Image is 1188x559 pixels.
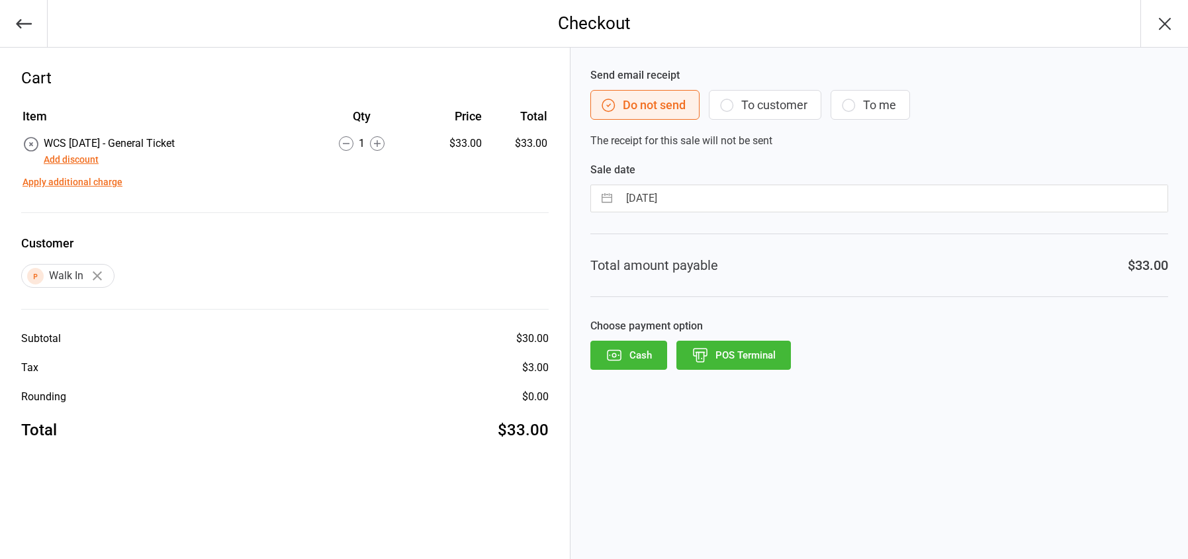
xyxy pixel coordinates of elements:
[709,90,821,120] button: To customer
[522,389,549,405] div: $0.00
[21,66,549,90] div: Cart
[21,264,114,288] div: Walk In
[21,360,38,376] div: Tax
[590,318,1168,334] label: Choose payment option
[21,418,57,442] div: Total
[306,136,417,151] div: 1
[487,136,547,167] td: $33.00
[487,107,547,134] th: Total
[23,175,122,189] button: Apply additional charge
[590,341,667,370] button: Cash
[23,107,305,134] th: Item
[590,90,700,120] button: Do not send
[516,331,549,347] div: $30.00
[590,255,718,275] div: Total amount payable
[21,331,61,347] div: Subtotal
[1128,255,1168,275] div: $33.00
[676,341,791,370] button: POS Terminal
[44,153,99,167] button: Add discount
[44,137,175,150] span: WCS [DATE] - General Ticket
[831,90,910,120] button: To me
[418,136,482,151] div: $33.00
[522,360,549,376] div: $3.00
[590,67,1168,149] div: The receipt for this sale will not be sent
[590,162,1168,178] label: Sale date
[418,107,482,125] div: Price
[590,67,1168,83] label: Send email receipt
[21,389,66,405] div: Rounding
[498,418,549,442] div: $33.00
[306,107,417,134] th: Qty
[21,234,549,252] label: Customer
